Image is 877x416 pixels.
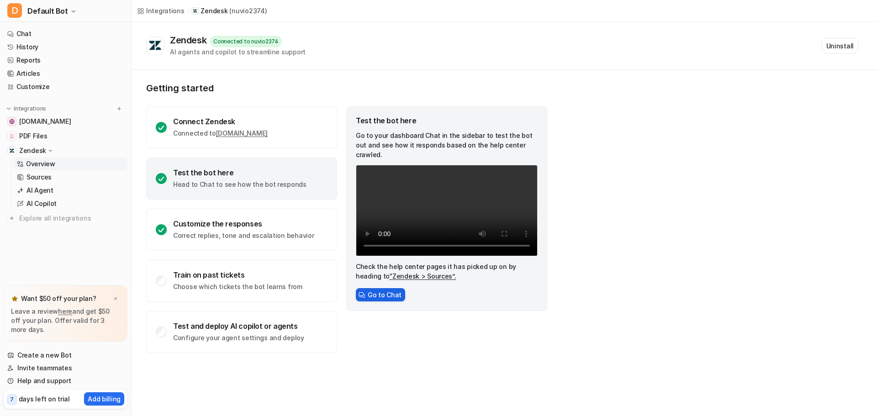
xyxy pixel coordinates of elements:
p: Check the help center pages it has picked up on by heading to [356,262,538,281]
div: Connect Zendesk [173,117,268,126]
span: PDF Files [19,132,47,141]
p: 7 [10,395,14,404]
a: AI Agent [13,184,127,197]
p: Choose which tickets the bot learns from [173,282,302,291]
div: Train on past tickets [173,270,302,279]
button: Add billing [84,392,124,405]
img: menu_add.svg [116,105,122,112]
img: nuviorecovery.com [9,119,15,124]
video: Your browser does not support the video tag. [356,165,538,256]
img: Zendesk logo [148,40,162,51]
img: explore all integrations [7,214,16,223]
img: x [113,296,118,302]
p: Sources [26,173,52,182]
span: / [187,7,189,15]
p: Getting started [146,83,548,94]
a: Help and support [4,374,127,387]
a: Integrations [137,6,185,16]
a: Invite teammates [4,362,127,374]
img: ChatIcon [359,292,365,298]
div: AI agents and copilot to streamline support [170,47,306,57]
a: “Zendesk > Sources”. [389,272,456,280]
p: Go to your dashboard Chat in the sidebar to test the bot out and see how it responds based on the... [356,131,538,159]
p: days left on trial [19,394,70,404]
p: ( nuvio2374 ) [229,6,267,16]
a: Reports [4,54,127,67]
button: Integrations [4,104,49,113]
p: AI Copilot [26,199,57,208]
div: Zendesk [170,35,210,46]
p: Add billing [88,394,121,404]
a: Customize [4,80,127,93]
p: Want $50 off your plan? [21,294,96,303]
p: Connected to [173,129,268,138]
div: Integrations [146,6,185,16]
p: Overview [26,159,55,169]
a: here [58,307,72,315]
img: expand menu [5,105,12,112]
div: Test the bot here [356,116,538,125]
p: Correct replies, tone and escalation behavior [173,231,314,240]
p: Head to Chat to see how the bot responds [173,180,306,189]
img: star [11,295,18,302]
a: PDF FilesPDF Files [4,130,127,142]
p: AI Agent [26,186,53,195]
div: Test and deploy AI copilot or agents [173,321,304,331]
a: Overview [13,158,127,170]
p: Integrations [14,105,46,112]
button: Go to Chat [356,288,405,301]
a: History [4,41,127,53]
a: Sources [13,171,127,184]
a: Chat [4,27,127,40]
p: Leave a review and get $50 off your plan. Offer valid for 3 more days. [11,307,120,334]
button: Uninstall [821,38,859,54]
div: Test the bot here [173,168,306,177]
img: Zendesk [9,148,15,153]
img: PDF Files [9,133,15,139]
a: Explore all integrations [4,212,127,225]
a: nuviorecovery.com[DOMAIN_NAME] [4,115,127,128]
span: Explore all integrations [19,211,124,226]
p: Zendesk [19,146,46,155]
p: Zendesk [201,6,227,16]
div: Customize the responses [173,219,314,228]
span: [DOMAIN_NAME] [19,117,71,126]
span: D [7,3,22,18]
div: Connected to nuvio2374 [210,36,282,47]
span: Default Bot [27,5,68,17]
a: [DOMAIN_NAME] [216,129,268,137]
a: Zendesk(nuvio2374) [191,6,267,16]
a: Create a new Bot [4,349,127,362]
a: Articles [4,67,127,80]
p: Configure your agent settings and deploy [173,333,304,342]
a: AI Copilot [13,197,127,210]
